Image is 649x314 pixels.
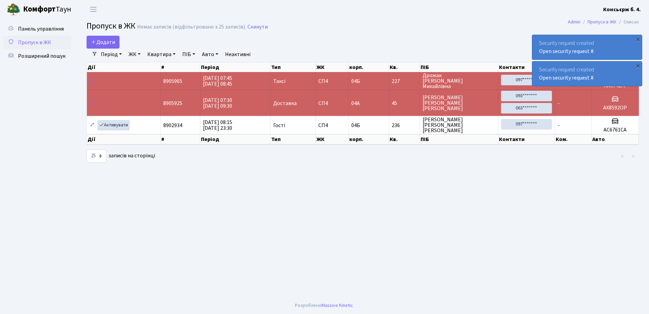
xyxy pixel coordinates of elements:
span: СП4 [318,78,345,84]
a: Massive Kinetic [321,302,353,309]
div: × [634,62,641,69]
span: СП4 [318,101,345,106]
span: - [558,100,560,107]
span: Додати [91,38,115,46]
a: Авто [199,49,221,60]
div: Security request created [532,62,642,86]
select: записів на сторінці [87,150,106,162]
img: logo.png [7,3,20,16]
span: 227 [392,78,417,84]
a: Open security request # [539,48,594,55]
div: Немає записів (відфільтровано з 25 записів). [137,24,246,30]
a: Панель управління [3,22,71,36]
th: Кв. [389,63,420,72]
a: Консьєрж б. 4. [603,5,641,14]
a: Активувати [97,120,130,130]
th: ПІБ [420,134,498,144]
span: 04Б [351,77,360,85]
h5: АХ8592ОР [594,105,636,111]
span: - [558,122,560,129]
span: СП4 [318,123,345,128]
span: 8902934 [163,122,182,129]
span: [DATE] 07:30 [DATE] 09:30 [203,97,232,110]
span: Пропуск в ЖК [18,39,51,46]
div: Security request created [532,35,642,59]
span: 45 [392,101,417,106]
button: Переключити навігацію [85,4,102,15]
th: корп. [349,63,389,72]
span: 8905925 [163,100,182,107]
span: 04Б [351,122,360,129]
span: Таун [23,4,71,15]
th: ЖК [316,134,348,144]
span: 8905965 [163,77,182,85]
span: [PERSON_NAME] [PERSON_NAME] [PERSON_NAME] [423,95,495,111]
div: Розроблено . [295,302,354,309]
th: Ком. [555,134,592,144]
th: Дії [87,63,161,72]
a: Квартира [145,49,178,60]
a: Open security request # [539,74,594,82]
h5: АА3742ІТ [594,83,636,89]
a: Додати [87,36,119,49]
span: Гості [273,123,285,128]
a: Неактивні [222,49,253,60]
th: Тип [271,63,316,72]
div: × [634,36,641,42]
label: записів на сторінці [87,150,155,162]
a: Скинути [247,24,268,30]
th: Період [200,134,271,144]
a: ПІБ [180,49,198,60]
span: Пропуск в ЖК [87,20,135,32]
th: Контакти [498,134,555,144]
th: # [161,63,201,72]
span: [PERSON_NAME] [PERSON_NAME] [PERSON_NAME] [423,117,495,133]
h5: АС6761СА [594,127,636,133]
th: Тип [271,134,316,144]
span: 04А [351,100,360,107]
a: Пропуск в ЖК [3,36,71,49]
span: Панель управління [18,25,64,33]
a: ЖК [126,49,143,60]
th: корп. [349,134,389,144]
th: ЖК [316,63,348,72]
span: Дрожак [PERSON_NAME] Михайлівна [423,73,495,89]
th: Дії [87,134,161,144]
span: [DATE] 08:15 [DATE] 23:30 [203,119,232,132]
th: ПІБ [420,63,498,72]
span: Доставка [273,101,297,106]
th: Період [200,63,271,72]
span: [DATE] 07:45 [DATE] 08:45 [203,74,232,88]
span: 236 [392,123,417,128]
a: Період [98,49,125,60]
a: Розширений пошук [3,49,71,63]
th: Кв. [389,134,420,144]
span: Розширений пошук [18,52,66,60]
span: Таксі [273,78,285,84]
th: # [161,134,201,144]
b: Консьєрж б. 4. [603,6,641,13]
th: Контакти [498,63,555,72]
th: Авто [592,134,639,144]
b: Комфорт [23,4,56,15]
